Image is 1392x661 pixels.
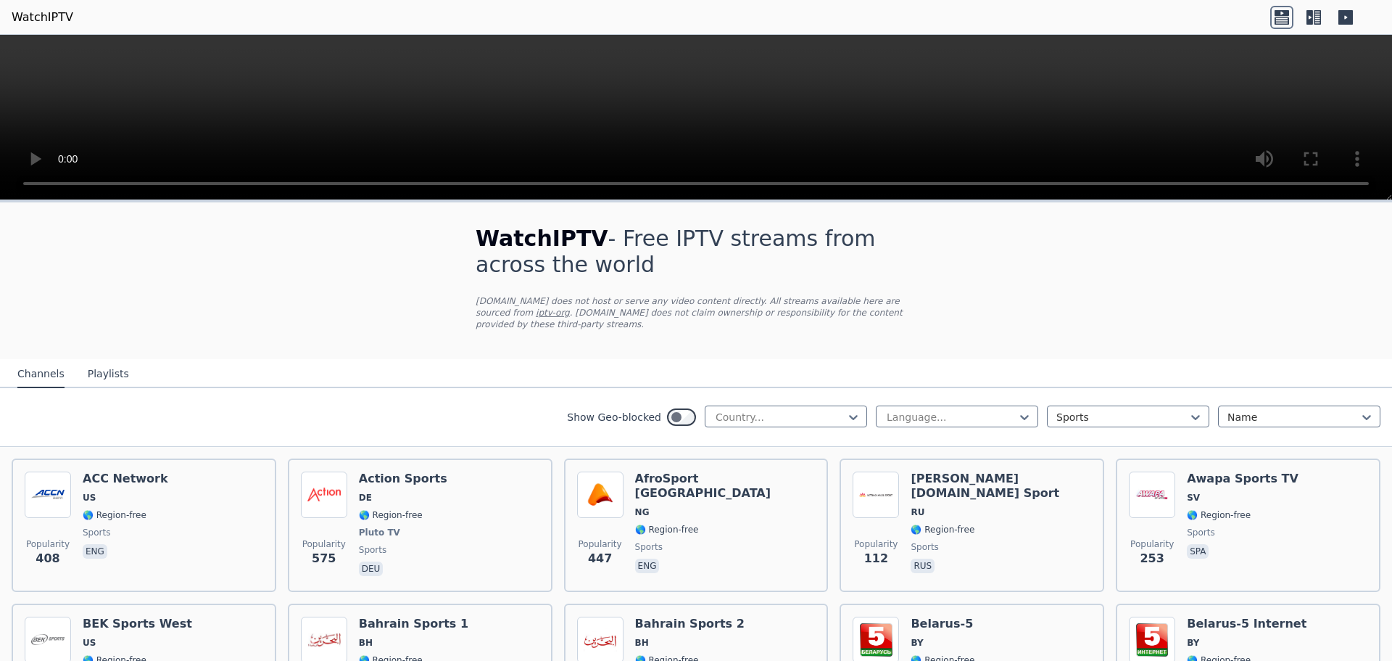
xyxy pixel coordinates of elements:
[17,361,65,388] button: Channels
[536,308,570,318] a: iptv-org
[1130,538,1174,550] span: Popularity
[359,637,373,649] span: BH
[635,541,663,553] span: sports
[853,472,899,518] img: Astrahan.Ru Sport
[302,538,346,550] span: Popularity
[911,559,935,573] p: rus
[301,472,347,518] img: Action Sports
[635,524,699,535] span: 🌎 Region-free
[359,544,386,556] span: sports
[12,9,73,26] a: WatchIPTV
[83,617,192,631] h6: BEK Sports West
[476,226,608,251] span: WatchIPTV
[854,538,898,550] span: Popularity
[911,541,938,553] span: sports
[36,550,59,567] span: 408
[88,361,129,388] button: Playlists
[26,538,70,550] span: Popularity
[1187,617,1306,631] h6: Belarus-5 Internet
[635,472,816,501] h6: AfroSport [GEOGRAPHIC_DATA]
[911,524,974,535] span: 🌎 Region-free
[911,617,974,631] h6: Belarus-5
[864,550,888,567] span: 112
[359,509,423,521] span: 🌎 Region-free
[635,617,745,631] h6: Bahrain Sports 2
[1187,509,1251,521] span: 🌎 Region-free
[1187,472,1298,486] h6: Awapa Sports TV
[359,472,447,486] h6: Action Sports
[911,637,923,649] span: BY
[359,492,372,504] span: DE
[25,472,71,518] img: ACC Network
[1187,527,1214,538] span: sports
[83,637,96,649] span: US
[83,492,96,504] span: US
[567,410,661,424] label: Show Geo-blocked
[635,637,649,649] span: BH
[1187,544,1209,559] p: spa
[359,617,468,631] h6: Bahrain Sports 1
[588,550,612,567] span: 447
[312,550,336,567] span: 575
[1140,550,1164,567] span: 253
[1129,472,1175,518] img: Awapa Sports TV
[359,527,400,538] span: Pluto TV
[83,509,146,521] span: 🌎 Region-free
[911,506,924,518] span: RU
[1187,492,1200,504] span: SV
[577,472,623,518] img: AfroSport Nigeria
[635,506,650,518] span: NG
[635,559,660,573] p: eng
[83,544,107,559] p: eng
[579,538,622,550] span: Popularity
[83,472,168,486] h6: ACC Network
[476,295,916,330] p: [DOMAIN_NAME] does not host or serve any video content directly. All streams available here are s...
[359,562,384,576] p: deu
[911,472,1091,501] h6: [PERSON_NAME][DOMAIN_NAME] Sport
[476,226,916,278] h1: - Free IPTV streams from across the world
[1187,637,1199,649] span: BY
[83,527,110,538] span: sports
